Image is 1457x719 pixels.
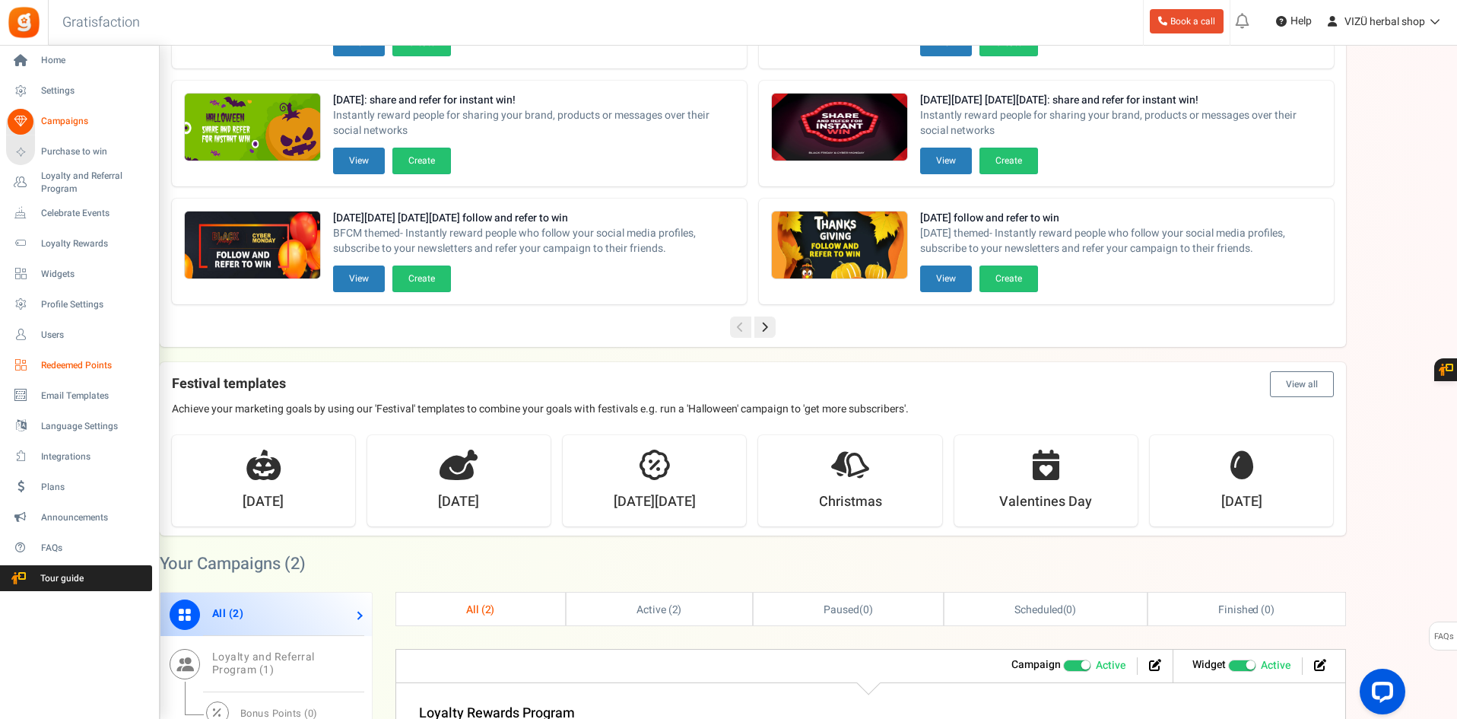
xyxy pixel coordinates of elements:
[772,212,907,280] img: Recommended Campaigns
[46,8,157,38] h3: Gratisfaction
[212,606,244,622] span: All ( )
[920,266,972,292] button: View
[485,602,491,618] span: 2
[333,93,735,108] strong: [DATE]: share and refer for instant win!
[6,48,152,74] a: Home
[6,261,152,287] a: Widgets
[1344,14,1425,30] span: VIZÜ herbal shop
[999,492,1092,512] strong: Valentines Day
[41,145,148,158] span: Purchase to win
[6,504,152,530] a: Announcements
[863,602,869,618] span: 0
[41,268,148,281] span: Widgets
[6,322,152,348] a: Users
[185,212,320,280] img: Recommended Campaigns
[438,492,479,512] strong: [DATE]
[41,298,148,311] span: Profile Settings
[41,115,148,128] span: Campaigns
[1287,14,1312,29] span: Help
[41,329,148,342] span: Users
[1433,622,1454,651] span: FAQs
[233,606,240,622] span: 2
[1218,602,1274,618] span: Finished ( )
[41,54,148,67] span: Home
[6,200,152,226] a: Celebrate Events
[41,170,152,196] span: Loyalty and Referral Program
[6,383,152,409] a: Email Templates
[1150,9,1224,33] a: Book a call
[979,148,1038,174] button: Create
[6,444,152,469] a: Integrations
[243,492,284,512] strong: [DATE]
[172,371,1334,397] h4: Festival templates
[392,266,451,292] button: Create
[41,511,148,524] span: Announcements
[1011,657,1061,673] strong: Campaign
[263,662,270,678] span: 1
[333,108,735,138] span: Instantly reward people for sharing your brand, products or messages over their social networks
[1014,602,1076,618] span: ( )
[333,211,735,226] strong: [DATE][DATE] [DATE][DATE] follow and refer to win
[333,226,735,256] span: BFCM themed- Instantly reward people who follow your social media profiles, subscribe to your new...
[1181,657,1303,675] li: Widget activated
[41,359,148,372] span: Redeemed Points
[185,94,320,162] img: Recommended Campaigns
[6,352,152,378] a: Redeemed Points
[466,602,495,618] span: All ( )
[41,84,148,97] span: Settings
[41,237,148,250] span: Loyalty Rewards
[6,231,152,256] a: Loyalty Rewards
[772,94,907,162] img: Recommended Campaigns
[1096,658,1125,673] span: Active
[614,492,696,512] strong: [DATE][DATE]
[333,148,385,174] button: View
[290,552,300,576] span: 2
[6,170,152,196] a: Loyalty and Referral Program
[824,602,859,618] span: Paused
[41,450,148,463] span: Integrations
[1270,9,1318,33] a: Help
[41,390,148,402] span: Email Templates
[1261,658,1290,673] span: Active
[6,78,152,104] a: Settings
[172,402,1334,417] p: Achieve your marketing goals by using our 'Festival' templates to combine your goals with festiva...
[672,602,678,618] span: 2
[920,108,1322,138] span: Instantly reward people for sharing your brand, products or messages over their social networks
[1192,657,1226,673] strong: Widget
[636,602,682,618] span: Active ( )
[920,93,1322,108] strong: [DATE][DATE] [DATE][DATE]: share and refer for instant win!
[979,266,1038,292] button: Create
[41,207,148,220] span: Celebrate Events
[6,109,152,135] a: Campaigns
[6,413,152,439] a: Language Settings
[333,266,385,292] button: View
[212,649,315,678] span: Loyalty and Referral Program ( )
[1221,492,1262,512] strong: [DATE]
[6,291,152,317] a: Profile Settings
[7,572,113,585] span: Tour guide
[920,226,1322,256] span: [DATE] themed- Instantly reward people who follow your social media profiles, subscribe to your n...
[920,148,972,174] button: View
[1014,602,1063,618] span: Scheduled
[920,211,1322,226] strong: [DATE] follow and refer to win
[160,556,306,571] h2: Your Campaigns ( )
[41,542,148,555] span: FAQs
[41,481,148,494] span: Plans
[6,535,152,561] a: FAQs
[819,492,882,512] strong: Christmas
[1270,371,1334,397] button: View all
[1066,602,1072,618] span: 0
[824,602,873,618] span: ( )
[7,5,41,40] img: Gratisfaction
[6,139,152,165] a: Purchase to win
[1265,602,1271,618] span: 0
[6,474,152,500] a: Plans
[392,148,451,174] button: Create
[41,420,148,433] span: Language Settings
